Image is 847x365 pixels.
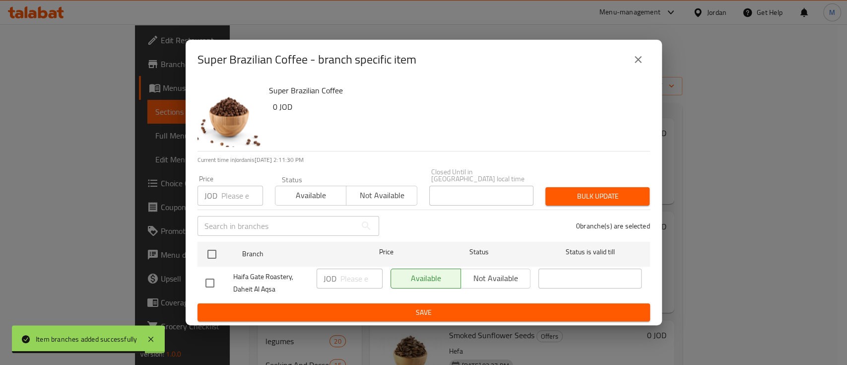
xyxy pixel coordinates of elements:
[324,273,336,285] p: JOD
[275,186,346,206] button: Available
[427,246,530,258] span: Status
[205,306,642,319] span: Save
[553,190,642,203] span: Bulk update
[197,216,356,236] input: Search in branches
[197,52,416,68] h2: Super Brazilian Coffee - branch specific item
[353,246,419,258] span: Price
[242,248,345,260] span: Branch
[197,155,650,164] p: Current time in Jordan is [DATE] 2:11:30 PM
[346,186,417,206] button: Not available
[197,83,261,147] img: Super Brazilian Coffee
[269,83,642,97] h6: Super Brazilian Coffee
[204,190,217,202] p: JOD
[36,334,137,345] div: Item branches added successfully
[545,187,650,206] button: Bulk update
[538,246,642,258] span: Status is valid till
[626,48,650,72] button: close
[576,221,650,231] p: 0 branche(s) are selected
[197,303,650,322] button: Save
[233,271,309,295] span: Haifa Gate Roastery, Daheit Al Aqsa
[279,188,342,203] span: Available
[221,186,263,206] input: Please enter price
[340,269,383,289] input: Please enter price
[273,100,642,114] h6: 0 JOD
[350,188,413,203] span: Not available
